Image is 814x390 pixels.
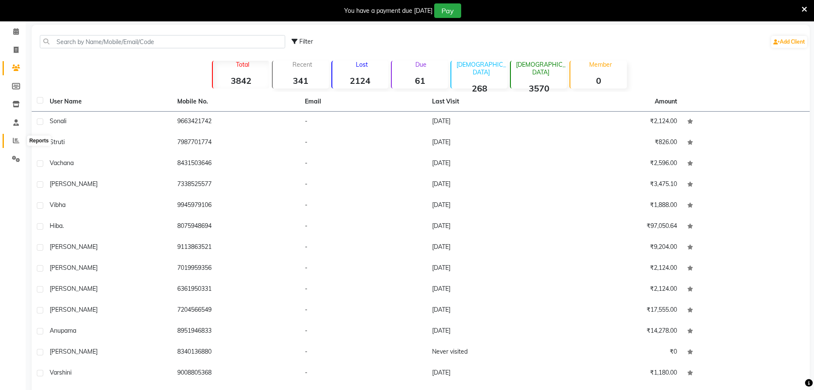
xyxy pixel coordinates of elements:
[555,174,682,195] td: ₹3,475.10
[555,300,682,321] td: ₹17,555.00
[427,342,555,363] td: Never visited
[514,61,567,76] p: [DEMOGRAPHIC_DATA]
[555,279,682,300] td: ₹2,124.00
[300,363,427,384] td: -
[172,300,300,321] td: 7204566549
[336,61,388,68] p: Lost
[570,75,626,86] strong: 0
[172,195,300,216] td: 9945979106
[555,237,682,258] td: ₹9,204.00
[332,75,388,86] strong: 2124
[300,342,427,363] td: -
[427,133,555,154] td: [DATE]
[555,321,682,342] td: ₹14,278.00
[434,3,461,18] button: Pay
[172,258,300,279] td: 7019959356
[300,279,427,300] td: -
[50,285,98,292] span: [PERSON_NAME]
[172,279,300,300] td: 6361950331
[427,92,555,112] th: Last Visit
[50,222,63,230] span: Hiba
[427,237,555,258] td: [DATE]
[172,237,300,258] td: 9113863521
[394,61,448,68] p: Due
[300,112,427,133] td: -
[172,92,300,112] th: Mobile No.
[427,258,555,279] td: [DATE]
[172,216,300,237] td: 8075948694
[27,136,51,146] div: Reports
[50,117,66,125] span: Sonali
[300,300,427,321] td: -
[555,133,682,154] td: ₹826.00
[300,92,427,112] th: Email
[555,154,682,174] td: ₹2,596.00
[300,216,427,237] td: -
[172,321,300,342] td: 8951946833
[172,154,300,174] td: 8431503646
[427,195,555,216] td: [DATE]
[213,75,269,86] strong: 3842
[574,61,626,68] p: Member
[771,36,807,48] a: Add Client
[511,83,567,94] strong: 3570
[299,38,313,45] span: Filter
[50,159,74,167] span: Vachana
[45,92,172,112] th: User Name
[50,369,72,376] span: Varshini
[300,237,427,258] td: -
[555,216,682,237] td: ₹97,050.64
[455,61,507,76] p: [DEMOGRAPHIC_DATA]
[344,6,432,15] div: You have a payment due [DATE]
[300,133,427,154] td: -
[172,112,300,133] td: 9663421742
[427,321,555,342] td: [DATE]
[555,112,682,133] td: ₹2,124.00
[427,279,555,300] td: [DATE]
[555,363,682,384] td: ₹1,180.00
[555,195,682,216] td: ₹1,888.00
[555,342,682,363] td: ₹0
[300,258,427,279] td: -
[172,174,300,195] td: 7338525577
[276,61,329,68] p: Recent
[427,154,555,174] td: [DATE]
[273,75,329,86] strong: 341
[50,264,98,272] span: [PERSON_NAME]
[50,306,98,313] span: [PERSON_NAME]
[300,174,427,195] td: -
[555,258,682,279] td: ₹2,124.00
[50,348,98,355] span: [PERSON_NAME]
[216,61,269,68] p: Total
[50,138,65,146] span: Struti
[427,112,555,133] td: [DATE]
[427,174,555,195] td: [DATE]
[650,92,682,111] th: Amount
[40,35,285,48] input: Search by Name/Mobile/Email/Code
[50,327,76,334] span: Anupama
[427,363,555,384] td: [DATE]
[172,133,300,154] td: 7987701774
[392,75,448,86] strong: 61
[300,154,427,174] td: -
[172,342,300,363] td: 8340136880
[427,300,555,321] td: [DATE]
[427,216,555,237] td: [DATE]
[63,222,64,230] span: .
[172,363,300,384] td: 9008805368
[50,180,98,188] span: [PERSON_NAME]
[300,321,427,342] td: -
[50,201,66,209] span: Vibha
[50,243,98,251] span: [PERSON_NAME]
[451,83,507,94] strong: 268
[300,195,427,216] td: -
